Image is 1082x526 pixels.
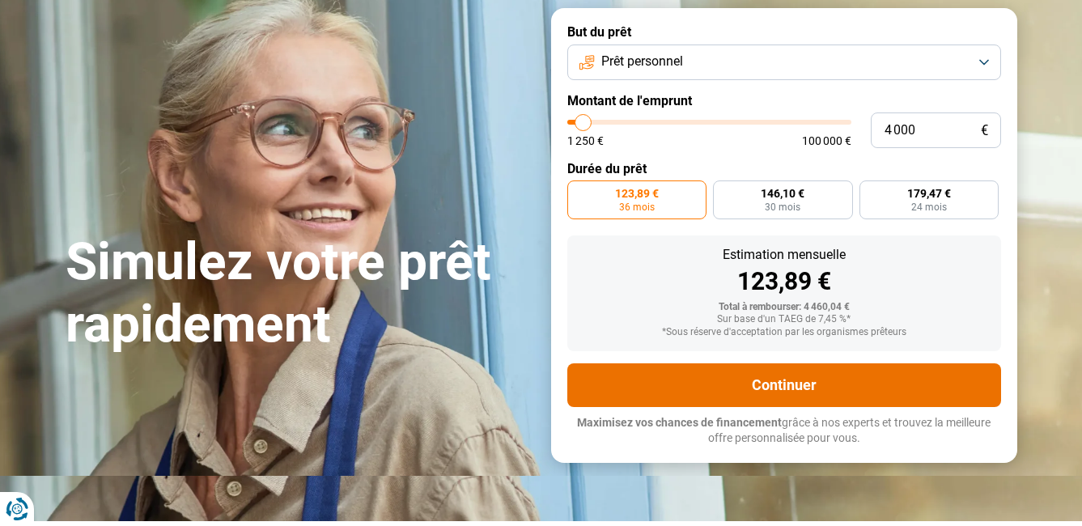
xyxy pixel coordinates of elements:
[580,327,988,338] div: *Sous réserve d'acceptation par les organismes prêteurs
[567,135,604,146] span: 1 250 €
[567,415,1001,447] p: grâce à nos experts et trouvez la meilleure offre personnalisée pour vous.
[580,314,988,325] div: Sur base d'un TAEG de 7,45 %*
[907,188,951,199] span: 179,47 €
[619,202,655,212] span: 36 mois
[802,135,851,146] span: 100 000 €
[580,302,988,313] div: Total à rembourser: 4 460,04 €
[761,188,804,199] span: 146,10 €
[567,161,1001,176] label: Durée du prêt
[567,363,1001,407] button: Continuer
[567,45,1001,80] button: Prêt personnel
[580,248,988,261] div: Estimation mensuelle
[765,202,800,212] span: 30 mois
[66,231,532,356] h1: Simulez votre prêt rapidement
[615,188,659,199] span: 123,89 €
[567,93,1001,108] label: Montant de l'emprunt
[911,202,947,212] span: 24 mois
[567,24,1001,40] label: But du prêt
[577,416,782,429] span: Maximisez vos chances de financement
[601,53,683,70] span: Prêt personnel
[580,269,988,294] div: 123,89 €
[981,124,988,138] span: €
